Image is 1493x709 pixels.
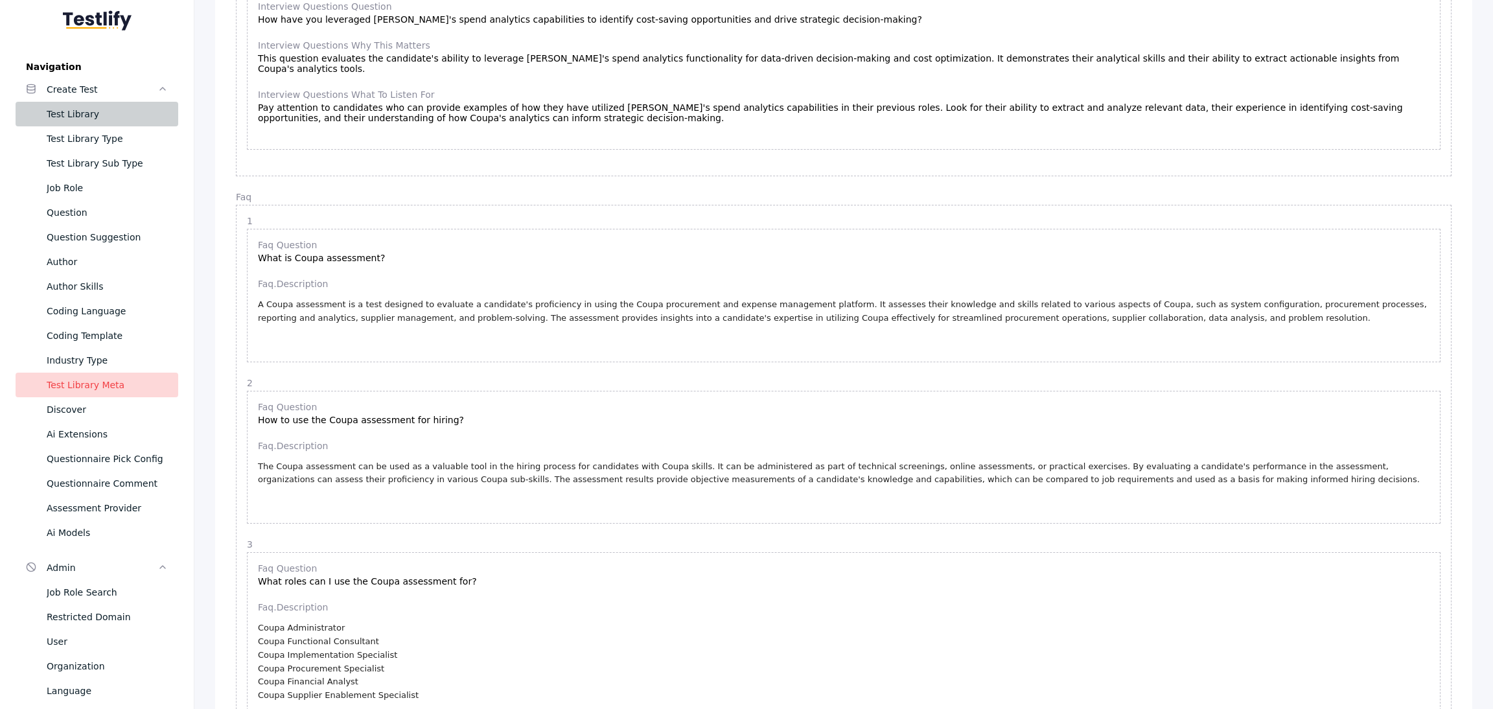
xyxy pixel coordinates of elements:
label: 1 [247,216,1441,226]
label: Faq Question [258,563,1429,574]
a: Questionnaire Comment [16,471,178,496]
div: User [47,634,168,649]
section: What is Coupa assessment? [258,240,1429,263]
div: Test Library [47,106,168,122]
a: Test Library Meta [16,373,178,397]
div: Coding Language [47,303,168,319]
a: Ai Extensions [16,422,178,447]
div: Create Test [47,82,157,97]
a: Question Suggestion [16,225,178,250]
div: Questionnaire Pick Config [47,451,168,467]
div: Ai Extensions [47,426,168,442]
div: Discover [47,402,168,417]
label: faq.description [258,602,1429,612]
label: faq.description [258,279,1429,289]
a: Author Skills [16,274,178,299]
a: Author [16,250,178,274]
div: Test Library Meta [47,377,168,393]
p: Coupa Administrator Coupa Functional Consultant Coupa Implementation Specialist Coupa Procurement... [258,622,1429,703]
label: 2 [247,378,1441,388]
a: User [16,629,178,654]
div: Coding Template [47,328,168,343]
a: Job Role [16,176,178,200]
a: Coding Template [16,323,178,348]
div: Question Suggestion [47,229,168,245]
div: Job Role Search [47,585,168,600]
a: Job Role Search [16,580,178,605]
div: Organization [47,658,168,674]
div: Assessment Provider [47,500,168,516]
div: Admin [47,560,157,575]
p: The Coupa assessment can be used as a valuable tool in the hiring process for candidates with Cou... [258,460,1429,487]
a: Restricted Domain [16,605,178,629]
section: Pay attention to candidates who can provide examples of how they have utilized [PERSON_NAME]'s sp... [258,89,1429,123]
a: Test Library Sub Type [16,151,178,176]
a: Coding Language [16,299,178,323]
a: Organization [16,654,178,679]
label: faq.description [258,441,1429,451]
a: Ai Models [16,520,178,545]
div: Question [47,205,168,220]
div: Author Skills [47,279,168,294]
div: Job Role [47,180,168,196]
a: Language [16,679,178,703]
div: Language [47,683,168,699]
img: Testlify - Backoffice [63,10,132,30]
a: Test Library Type [16,126,178,151]
div: Industry Type [47,353,168,368]
a: Questionnaire Pick Config [16,447,178,471]
label: Faq Question [258,402,1429,412]
label: Interview Questions Why This Matters [258,40,1429,51]
a: Assessment Provider [16,496,178,520]
label: Faq Question [258,240,1429,250]
div: Questionnaire Comment [47,476,168,491]
label: Faq [236,192,1452,202]
label: Interview Questions Question [258,1,1429,12]
div: Test Library Sub Type [47,156,168,171]
section: What roles can I use the Coupa assessment for? [258,563,1429,587]
a: Industry Type [16,348,178,373]
p: A Coupa assessment is a test designed to evaluate a candidate's proficiency in using the Coupa pr... [258,298,1429,325]
a: Discover [16,397,178,422]
a: Test Library [16,102,178,126]
div: Author [47,254,168,270]
div: Test Library Type [47,131,168,146]
section: How have you leveraged [PERSON_NAME]'s spend analytics capabilities to identify cost-saving oppor... [258,1,1429,25]
div: Ai Models [47,525,168,540]
a: Question [16,200,178,225]
section: How to use the Coupa assessment for hiring? [258,402,1429,425]
section: This question evaluates the candidate's ability to leverage [PERSON_NAME]'s spend analytics funct... [258,40,1429,74]
label: Interview Questions What To Listen For [258,89,1429,100]
label: 3 [247,539,1441,550]
label: Navigation [16,62,178,72]
div: Restricted Domain [47,609,168,625]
